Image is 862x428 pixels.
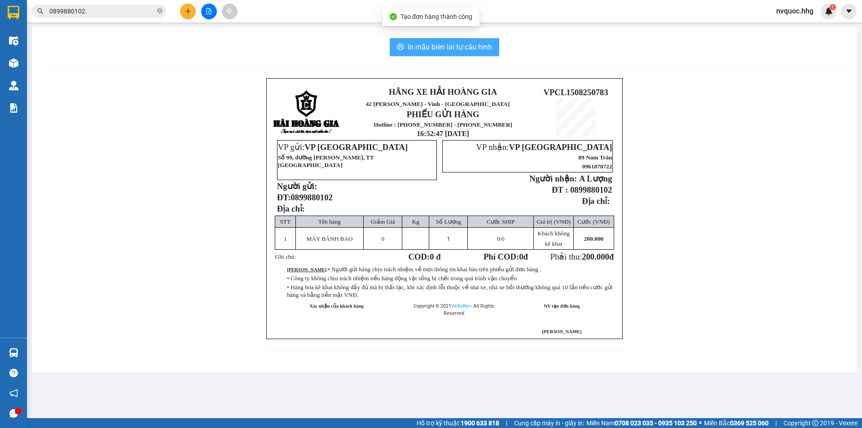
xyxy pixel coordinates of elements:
span: • Hàng hóa kê khai không đầy đủ mà bị thất lạc, khi xác định lỗi thuộc về nhà xe, nhà xe bồi thườ... [287,284,613,298]
span: VP [GEOGRAPHIC_DATA] [509,142,612,152]
span: message [9,409,18,418]
span: Kg [412,218,419,225]
img: solution-icon [9,103,18,113]
img: warehouse-icon [9,58,18,68]
span: đ [609,252,614,261]
span: file-add [206,8,212,14]
strong: COD: [409,252,441,261]
button: aim [222,4,237,19]
span: 42 [PERSON_NAME] - Vinh - [GEOGRAPHIC_DATA] [366,101,510,107]
span: 0 [382,235,385,242]
span: search [37,8,44,14]
img: warehouse-icon [9,348,18,357]
span: Hỗ trợ kỹ thuật: [417,418,499,428]
span: In mẫu biên lai tự cấu hình [408,41,492,53]
span: close-circle [157,8,163,13]
span: Tên hàng [318,218,341,225]
span: Tạo đơn hàng thành công [400,13,472,20]
span: close-circle [157,7,163,16]
span: Copyright © 2021 – All Rights Reserved [413,303,494,316]
span: MÁY BÁNH BAO [306,235,352,242]
span: 0 [519,252,523,261]
span: Số 99, đường [PERSON_NAME], TT [GEOGRAPHIC_DATA] [278,154,374,168]
span: 200.000 [584,235,603,242]
button: printerIn mẫu biên lai tự cấu hình [390,38,499,56]
img: logo [273,90,340,135]
strong: HÃNG XE HẢI HOÀNG GIA [389,87,497,97]
strong: 0369 525 060 [730,419,769,427]
button: plus [180,4,196,19]
span: 200.000 [582,252,609,261]
strong: Hotline : [PHONE_NUMBER] - [PHONE_NUMBER] [374,121,512,128]
span: plus [185,8,191,14]
strong: Người nhận: [529,174,577,183]
span: 1 [284,235,287,242]
span: Phải thu: [550,252,614,261]
span: VP gửi: [278,142,408,152]
span: 0899880102 [291,193,333,202]
button: file-add [201,4,217,19]
input: Tìm tên, số ĐT hoặc mã đơn [49,6,155,16]
span: • Công ty không chịu trách nhiệm nếu hàng động vật sống bị chết trong quá trình vận chuyển [287,275,517,282]
strong: Địa chỉ: [582,196,610,206]
span: Giá trị (VNĐ) [537,218,571,225]
span: 0961878722 [582,163,612,170]
img: warehouse-icon [9,81,18,90]
span: 0899880102 [570,185,612,194]
span: | [506,418,507,428]
span: [PERSON_NAME] [542,329,581,334]
span: Cung cấp máy in - giấy in: [514,418,584,428]
span: VP nhận: [476,142,612,152]
img: icon-new-feature [825,7,833,15]
sup: 1 [830,4,836,10]
span: Miền Nam [586,418,697,428]
span: VPCL1508250783 [543,88,608,97]
span: VP [GEOGRAPHIC_DATA] [304,142,408,152]
span: Giảm Giá [371,218,395,225]
span: 89 Nam Trân [578,154,612,161]
span: question-circle [9,369,18,377]
span: STT [280,218,291,225]
span: check-circle [390,13,397,20]
span: • Người gửi hàng chịu trách nhiệm về mọi thông tin khai báo trên phiếu gửi đơn hàng . [328,266,541,273]
a: VeXeRe [451,303,469,309]
span: Cước SHIP [487,218,515,225]
strong: Xác nhận của khách hàng [309,304,364,309]
strong: ĐT: [277,193,333,202]
span: /0 [497,235,505,242]
span: A Lượng [579,174,612,183]
span: Số Lượng [436,218,461,225]
span: Miền Bắc [704,418,769,428]
span: Khách không kê khai [537,230,569,247]
span: nvquoc.hhg [769,5,821,17]
strong: [PERSON_NAME] [287,267,326,272]
span: Cước (VNĐ) [577,218,610,225]
span: notification [9,389,18,397]
strong: PHIẾU GỬI HÀNG [407,110,479,119]
span: 0 [497,235,500,242]
span: 1 [831,4,834,10]
span: printer [397,43,404,52]
span: ⚪️ [699,421,702,425]
span: aim [226,8,233,14]
strong: Người gửi: [277,181,317,191]
button: caret-down [841,4,857,19]
span: Ghi chú: [275,253,296,260]
span: 16:52:47 [DATE] [417,130,469,137]
span: caret-down [845,7,853,15]
span: Địa chỉ: [277,204,305,213]
strong: 0708 023 035 - 0935 103 250 [615,419,697,427]
span: 1 [447,235,450,242]
img: warehouse-icon [9,36,18,45]
strong: NV tạo đơn hàng [544,304,580,309]
span: copyright [812,420,818,426]
strong: Phí COD: đ [484,252,528,261]
img: logo-vxr [8,6,19,19]
span: 0 đ [430,252,440,261]
span: | [775,418,777,428]
strong: ĐT : [552,185,568,194]
span: : [287,267,541,272]
strong: 1900 633 818 [461,419,499,427]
